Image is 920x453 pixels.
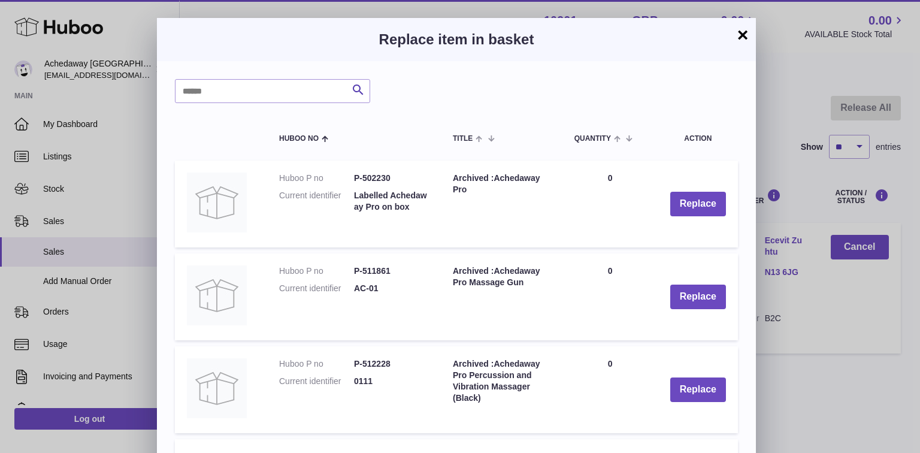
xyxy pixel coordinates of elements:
dt: Current identifier [279,376,354,387]
dt: Huboo P no [279,358,354,370]
th: Action [658,121,738,155]
dd: P-512228 [354,358,429,370]
dd: P-502230 [354,173,429,184]
img: Archived :Achedaway Pro Massage Gun [187,265,247,325]
button: Replace [670,192,726,216]
h3: Replace item in basket [175,30,738,49]
dd: 0111 [354,376,429,387]
td: Archived :Achedaway Pro Massage Gun [441,253,562,340]
td: 0 [562,161,658,247]
span: Huboo no [279,135,319,143]
button: × [736,28,750,42]
dt: Huboo P no [279,173,354,184]
button: Replace [670,377,726,402]
dd: P-511861 [354,265,429,277]
img: Archived :Achedaway Pro [187,173,247,232]
dd: Labelled Achedaway Pro on box [354,190,429,213]
dd: AC-01 [354,283,429,294]
button: Replace [670,285,726,309]
span: Title [453,135,473,143]
dt: Huboo P no [279,265,354,277]
td: 0 [562,346,658,433]
span: Quantity [574,135,611,143]
dt: Current identifier [279,283,354,294]
td: Archived :Achedaway Pro [441,161,562,247]
img: Archived :Achedaway Pro Percussion and Vibration Massager (Black) [187,358,247,418]
dt: Current identifier [279,190,354,213]
td: Archived :Achedaway Pro Percussion and Vibration Massager (Black) [441,346,562,433]
td: 0 [562,253,658,340]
